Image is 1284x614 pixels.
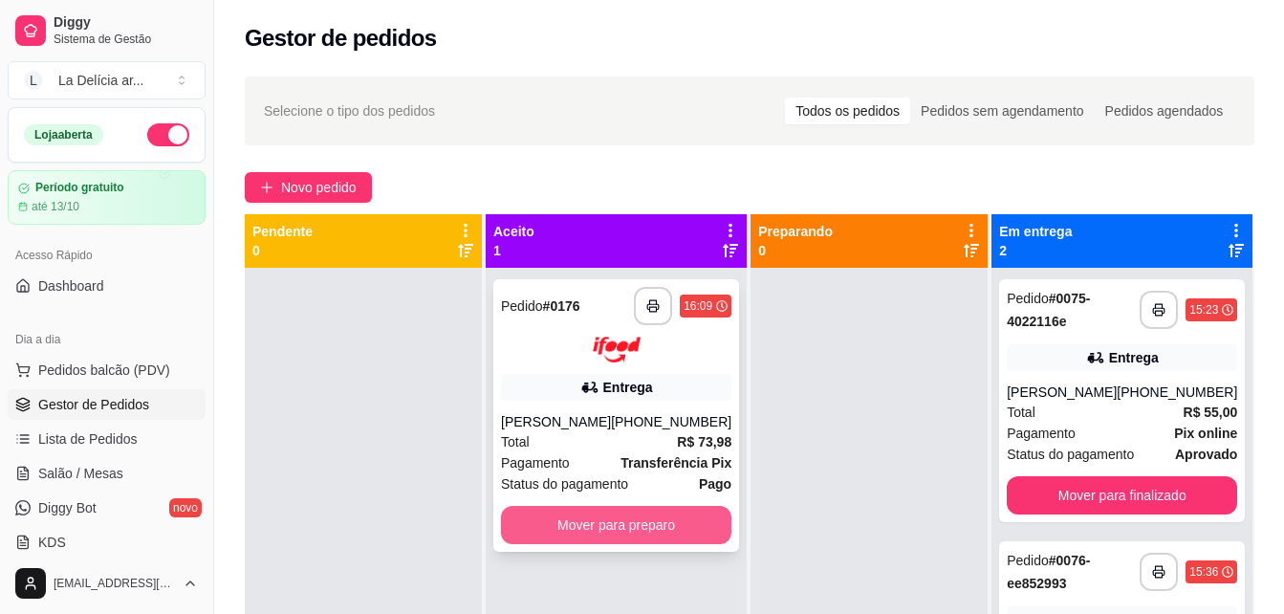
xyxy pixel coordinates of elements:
a: Gestor de Pedidos [8,389,206,420]
div: 15:23 [1189,302,1218,318]
div: Loja aberta [24,124,103,145]
div: Dia a dia [8,324,206,355]
span: Salão / Mesas [38,464,123,483]
div: Pedidos sem agendamento [910,98,1094,124]
span: Diggy [54,14,198,32]
button: [EMAIL_ADDRESS][DOMAIN_NAME] [8,560,206,606]
span: plus [260,181,273,194]
article: Período gratuito [35,181,124,195]
span: KDS [38,533,66,552]
strong: Transferência Pix [620,455,731,471]
button: Novo pedido [245,172,372,203]
a: Diggy Botnovo [8,493,206,523]
div: Pedidos agendados [1095,98,1234,124]
a: KDS [8,527,206,558]
strong: # 0176 [543,298,580,314]
button: Select a team [8,61,206,99]
span: Total [1007,402,1035,423]
a: Salão / Mesas [8,458,206,489]
button: Pedidos balcão (PDV) [8,355,206,385]
a: Período gratuitoaté 13/10 [8,170,206,225]
span: Pedido [1007,291,1049,306]
strong: aprovado [1175,447,1237,462]
span: Status do pagamento [501,473,628,494]
div: [PERSON_NAME] [1007,383,1117,402]
div: Acesso Rápido [8,240,206,271]
a: Lista de Pedidos [8,424,206,454]
p: 2 [999,241,1072,260]
p: 0 [758,241,833,260]
span: [EMAIL_ADDRESS][DOMAIN_NAME] [54,576,175,591]
span: Total [501,431,530,452]
button: Mover para preparo [501,506,731,544]
p: Em entrega [999,222,1072,241]
button: Mover para finalizado [1007,476,1237,515]
strong: R$ 55,00 [1184,405,1238,420]
strong: R$ 73,98 [677,434,731,450]
div: Entrega [1109,348,1159,367]
span: Pedidos balcão (PDV) [38,361,170,380]
strong: # 0075-4022116e [1007,291,1090,329]
span: Pedido [1007,553,1049,568]
div: [PHONE_NUMBER] [1117,383,1237,402]
div: [PHONE_NUMBER] [611,412,731,431]
div: [PERSON_NAME] [501,412,611,431]
strong: Pago [699,476,731,492]
span: Selecione o tipo dos pedidos [264,100,435,121]
span: Lista de Pedidos [38,429,138,449]
span: Novo pedido [281,177,357,198]
span: Pagamento [501,452,570,473]
button: Alterar Status [147,123,189,146]
p: Pendente [252,222,313,241]
p: 1 [493,241,534,260]
h2: Gestor de pedidos [245,23,437,54]
span: Sistema de Gestão [54,32,198,47]
div: La Delícia ar ... [58,71,144,90]
span: Gestor de Pedidos [38,395,149,414]
p: 0 [252,241,313,260]
div: 16:09 [684,298,712,314]
strong: # 0076-ee852993 [1007,553,1090,591]
p: Preparando [758,222,833,241]
span: Status do pagamento [1007,444,1134,465]
article: até 13/10 [32,199,79,214]
img: ifood [593,337,641,362]
a: Dashboard [8,271,206,301]
p: Aceito [493,222,534,241]
span: Pedido [501,298,543,314]
a: DiggySistema de Gestão [8,8,206,54]
span: L [24,71,43,90]
strong: Pix online [1174,426,1237,441]
div: Entrega [603,378,653,397]
span: Dashboard [38,276,104,296]
span: Diggy Bot [38,498,97,517]
div: 15:36 [1189,564,1218,580]
div: Todos os pedidos [785,98,910,124]
span: Pagamento [1007,423,1076,444]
